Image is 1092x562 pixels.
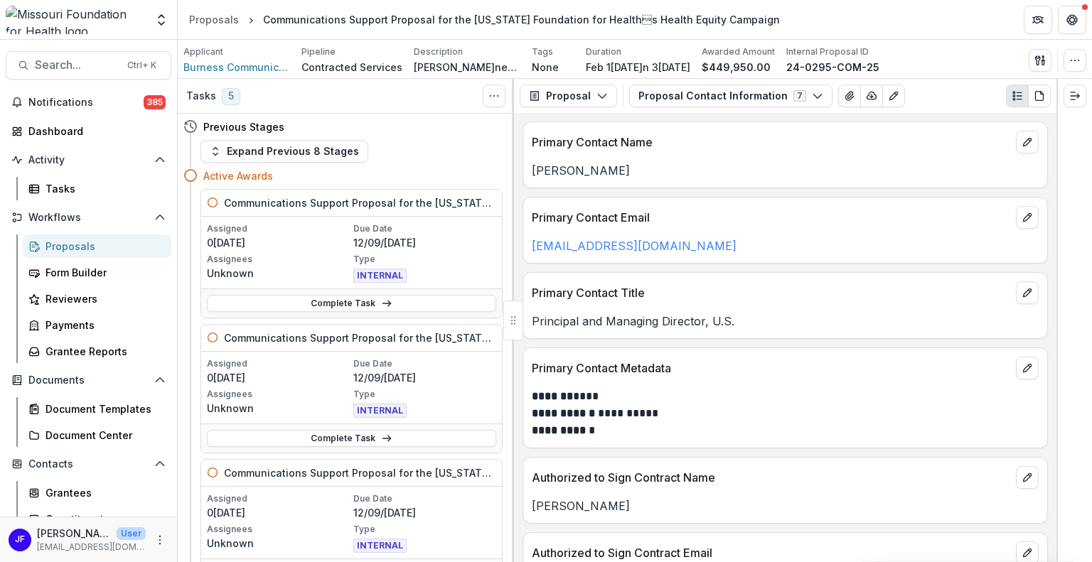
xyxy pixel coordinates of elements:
[207,492,350,505] p: Assigned
[23,287,171,310] a: Reviewers
[207,388,350,401] p: Assignees
[183,45,223,58] p: Applicant
[786,60,879,75] p: 24-0295-COM-25
[1028,85,1051,107] button: PDF view
[786,45,869,58] p: Internal Proposal ID
[532,284,1010,301] p: Primary Contact Title
[207,523,350,536] p: Assignees
[207,370,350,385] p: 0[DATE]
[532,162,1039,179] p: [PERSON_NAME]
[207,430,496,447] a: Complete Task
[45,239,160,254] div: Proposals
[45,265,160,280] div: Form Builder
[207,536,350,551] p: Unknown
[301,60,402,75] p: Contracted Services
[200,140,368,163] button: Expand Previous 8 Stages
[532,469,1010,486] p: Authorized to Sign Contract Name
[1016,131,1039,153] button: edit
[28,374,149,387] span: Documents
[414,60,520,75] p: [PERSON_NAME]ness proposes an array of communications strategies and activities around the [US_ST...
[532,497,1039,514] p: [PERSON_NAME]
[263,12,780,27] div: Communications Support Proposal for the [US_STATE] Foundation for Healths Health Equity Campaign
[414,45,463,58] p: Description
[45,401,160,416] div: Document Templates
[37,541,146,553] p: [EMAIL_ADDRESS][DOMAIN_NAME]
[1058,6,1086,34] button: Get Help
[151,531,168,549] button: More
[353,388,497,401] p: Type
[203,119,284,134] h4: Previous Stages
[301,45,336,58] p: Pipeline
[1064,85,1086,107] button: Expand right
[117,527,146,540] p: User
[6,369,171,391] button: Open Documents
[353,269,407,283] span: INTERNAL
[586,60,690,75] p: Feb 1[DATE]n 3[DATE]
[6,91,171,114] button: Notifications385
[28,97,144,109] span: Notifications
[1016,466,1039,489] button: edit
[1016,206,1039,229] button: edit
[532,544,1010,561] p: Authorized to Sign Contract Email
[586,45,621,58] p: Duration
[353,539,407,553] span: INTERNAL
[6,51,171,80] button: Search...
[45,181,160,196] div: Tasks
[1016,281,1039,304] button: edit
[6,6,146,34] img: Missouri Foundation for Health logo
[532,45,553,58] p: Tags
[353,505,497,520] p: 12/09/[DATE]
[124,58,159,73] div: Ctrl + K
[23,397,171,421] a: Document Templates
[35,58,119,72] span: Search...
[15,535,25,544] div: Jean Freeman-Crawford
[532,239,737,253] a: [EMAIL_ADDRESS][DOMAIN_NAME]
[151,6,171,34] button: Open entity switcher
[45,512,160,526] div: Constituents
[224,195,496,210] h5: Communications Support Proposal for the [US_STATE] Foundation for Healths Health Equity Campaign...
[629,85,833,107] button: Proposal Contact Information7
[353,370,497,385] p: 12/09/[DATE]
[532,134,1010,151] p: Primary Contact Name
[838,85,861,107] button: View Attached Files
[483,85,505,107] button: Toggle View Cancelled Tasks
[6,148,171,171] button: Open Activity
[28,458,149,470] span: Contacts
[532,60,559,75] p: None
[532,313,1039,330] p: Principal and Managing Director, U.S.
[23,340,171,363] a: Grantee Reports
[532,360,1010,377] p: Primary Contact Metadata
[520,85,617,107] button: Proposal
[45,318,160,333] div: Payments
[1024,6,1052,34] button: Partners
[353,253,497,266] p: Type
[224,465,496,480] h5: Communications Support Proposal for the [US_STATE] Foundation for Healths Health Equity Campaign...
[207,295,496,312] a: Complete Task
[532,209,1010,226] p: Primary Contact Email
[203,168,273,183] h4: Active Awards
[353,235,497,250] p: 12/09/[DATE]
[189,12,239,27] div: Proposals
[45,428,160,443] div: Document Center
[28,154,149,166] span: Activity
[23,423,171,447] a: Document Center
[353,222,497,235] p: Due Date
[37,526,111,541] p: [PERSON_NAME]
[6,119,171,143] a: Dashboard
[23,481,171,504] a: Grantees
[222,88,240,105] span: 5
[28,124,160,139] div: Dashboard
[353,492,497,505] p: Due Date
[144,95,166,109] span: 385
[183,9,786,30] nav: breadcrumb
[23,507,171,531] a: Constituents
[45,485,160,500] div: Grantees
[207,357,350,370] p: Assigned
[6,453,171,475] button: Open Contacts
[6,206,171,229] button: Open Workflows
[1006,85,1029,107] button: Plaintext view
[207,253,350,266] p: Assignees
[183,60,290,75] a: Burness Communications, Inc.
[23,234,171,258] a: Proposals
